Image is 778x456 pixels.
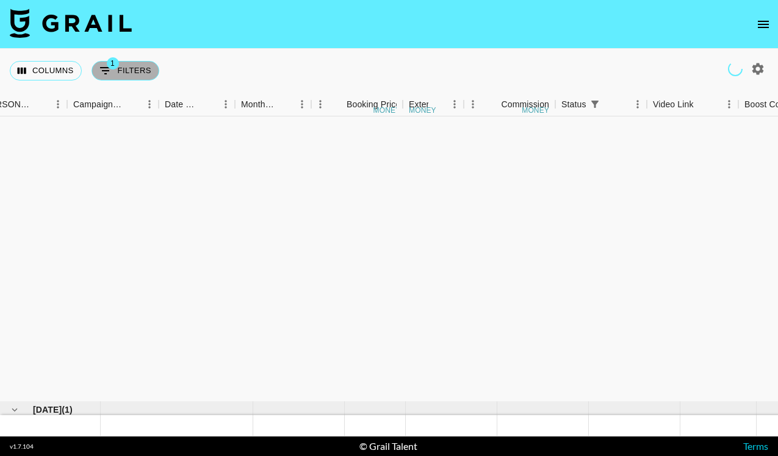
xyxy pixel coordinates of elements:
[123,96,140,113] button: Sort
[92,61,159,80] button: Show filters
[200,96,217,113] button: Sort
[62,404,73,416] span: ( 1 )
[653,93,694,116] div: Video Link
[464,95,482,113] button: Menu
[555,93,647,116] div: Status
[6,401,23,418] button: hide children
[720,95,738,113] button: Menu
[67,93,159,116] div: Campaign (Type)
[241,93,276,116] div: Month Due
[359,440,417,452] div: © Grail Talent
[159,93,235,116] div: Date Created
[140,95,159,113] button: Menu
[647,93,738,116] div: Video Link
[743,440,768,452] a: Terms
[330,96,347,113] button: Sort
[445,95,464,113] button: Menu
[73,93,123,116] div: Campaign (Type)
[49,95,67,113] button: Menu
[586,96,603,113] button: Show filters
[10,443,34,451] div: v 1.7.104
[107,57,119,69] span: 1
[603,96,621,113] button: Sort
[409,107,436,114] div: money
[10,9,132,38] img: Grail Talent
[276,96,293,113] button: Sort
[561,93,586,116] div: Status
[373,107,401,114] div: money
[165,93,200,116] div: Date Created
[501,93,549,116] div: Commission
[347,93,400,116] div: Booking Price
[235,93,311,116] div: Month Due
[725,59,746,79] span: Refreshing users, campaigns...
[10,61,82,80] button: Select columns
[428,96,445,113] button: Sort
[522,107,549,114] div: money
[311,95,330,113] button: Menu
[694,96,711,113] button: Sort
[629,95,647,113] button: Menu
[293,95,311,113] button: Menu
[751,12,776,37] button: open drawer
[484,96,501,113] button: Sort
[33,404,62,416] span: [DATE]
[586,96,603,113] div: 1 active filter
[32,96,49,113] button: Sort
[217,95,235,113] button: Menu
